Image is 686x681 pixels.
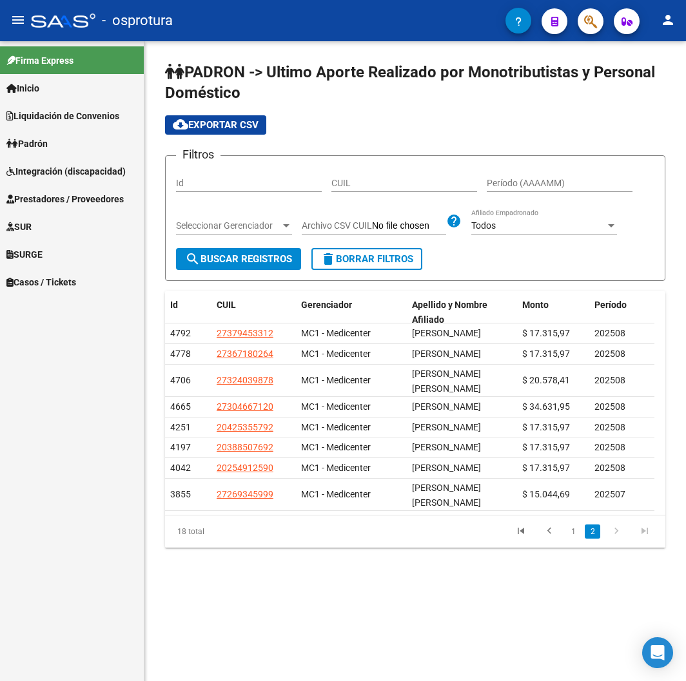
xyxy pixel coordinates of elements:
[165,63,655,102] span: PADRON -> Ultimo Aporte Realizado por Monotributistas y Personal Doméstico
[522,463,570,473] span: $ 17.315,97
[217,328,273,338] span: 27379453312
[522,401,570,412] span: $ 34.631,95
[301,328,371,338] span: MC1 - Medicenter
[320,251,336,267] mat-icon: delete
[170,463,191,473] span: 4042
[217,442,273,452] span: 20388507692
[594,328,625,338] span: 202508
[565,524,581,539] a: 1
[522,489,570,499] span: $ 15.044,69
[594,300,627,310] span: Período
[165,291,211,334] datatable-header-cell: Id
[170,401,191,412] span: 4665
[522,300,549,310] span: Monto
[170,422,191,432] span: 4251
[185,251,201,267] mat-icon: search
[446,213,462,229] mat-icon: help
[412,463,481,473] span: [PERSON_NAME]
[6,81,39,95] span: Inicio
[301,375,371,385] span: MC1 - Medicenter
[301,463,371,473] span: MC1 - Medicenter
[522,349,570,359] span: $ 17.315,97
[412,349,481,359] span: [PERSON_NAME]
[412,401,481,412] span: [PERSON_NAME]
[296,291,407,334] datatable-header-cell: Gerenciador
[522,422,570,432] span: $ 17.315,97
[170,489,191,499] span: 3855
[522,328,570,338] span: $ 17.315,97
[10,12,26,28] mat-icon: menu
[583,521,602,542] li: page 2
[594,349,625,359] span: 202508
[412,328,481,338] span: [PERSON_NAME]
[594,401,625,412] span: 202508
[589,291,655,334] datatable-header-cell: Período
[211,291,297,334] datatable-header-cell: CUIL
[6,137,48,151] span: Padrón
[594,489,625,499] span: 202507
[6,247,43,262] span: SURGE
[594,442,625,452] span: 202508
[217,401,273,412] span: 27304667120
[407,291,518,334] datatable-header-cell: Apellido y Nombre Afiliado
[185,253,292,265] span: Buscar Registros
[217,300,236,310] span: CUIL
[301,300,352,310] span: Gerenciador
[412,442,481,452] span: [PERSON_NAME]
[522,442,570,452] span: $ 17.315,97
[522,375,570,385] span: $ 20.578,41
[594,422,625,432] span: 202508
[102,6,173,35] span: - osprotura
[320,253,413,265] span: Borrar Filtros
[176,146,220,164] h3: Filtros
[301,422,371,432] span: MC1 - Medicenter
[594,375,625,385] span: 202508
[301,489,371,499] span: MC1 - Medicenter
[604,524,629,539] a: go to next page
[6,192,124,206] span: Prestadores / Proveedores
[6,220,32,234] span: SUR
[217,489,273,499] span: 27269345999
[170,328,191,338] span: 4792
[471,220,496,231] span: Todos
[217,349,273,359] span: 27367180264
[412,483,481,508] span: [PERSON_NAME] [PERSON_NAME]
[165,115,266,135] button: Exportar CSV
[517,291,589,334] datatable-header-cell: Monto
[594,463,625,473] span: 202508
[537,524,562,539] a: go to previous page
[217,463,273,473] span: 20254912590
[585,524,600,539] a: 2
[173,119,259,131] span: Exportar CSV
[642,637,673,668] div: Open Intercom Messenger
[170,442,191,452] span: 4197
[173,117,188,132] mat-icon: cloud_download
[176,248,301,270] button: Buscar Registros
[563,521,583,542] li: page 1
[302,220,372,231] span: Archivo CSV CUIL
[311,248,422,270] button: Borrar Filtros
[509,524,533,539] a: go to first page
[6,109,119,123] span: Liquidación de Convenios
[170,349,191,359] span: 4778
[301,349,371,359] span: MC1 - Medicenter
[170,375,191,385] span: 4706
[176,220,280,231] span: Seleccionar Gerenciador
[632,524,657,539] a: go to last page
[6,164,126,178] span: Integración (discapacidad)
[301,442,371,452] span: MC1 - Medicenter
[301,401,371,412] span: MC1 - Medicenter
[372,220,446,232] input: Archivo CSV CUIL
[412,422,481,432] span: [PERSON_NAME]
[412,369,481,394] span: [PERSON_NAME] [PERSON_NAME]
[165,515,263,548] div: 18 total
[6,53,73,68] span: Firma Express
[217,422,273,432] span: 20425355792
[217,375,273,385] span: 27324039878
[170,300,178,310] span: Id
[6,275,76,289] span: Casos / Tickets
[660,12,676,28] mat-icon: person
[412,300,487,325] span: Apellido y Nombre Afiliado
